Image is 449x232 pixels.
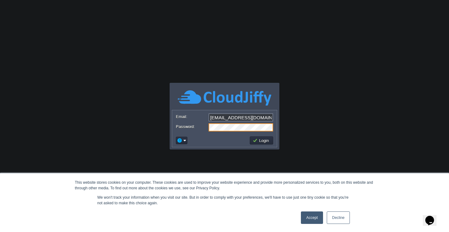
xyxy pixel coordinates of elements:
[75,180,374,191] div: This website stores cookies on your computer. These cookies are used to improve your website expe...
[176,123,208,130] label: Password:
[97,195,352,206] p: We won't track your information when you visit our site. But in order to comply with your prefere...
[176,113,208,120] label: Email:
[178,89,271,107] img: CloudJiffy
[253,138,271,143] button: Login
[301,211,323,224] a: Accept
[423,207,443,226] iframe: chat widget
[327,211,350,224] a: Decline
